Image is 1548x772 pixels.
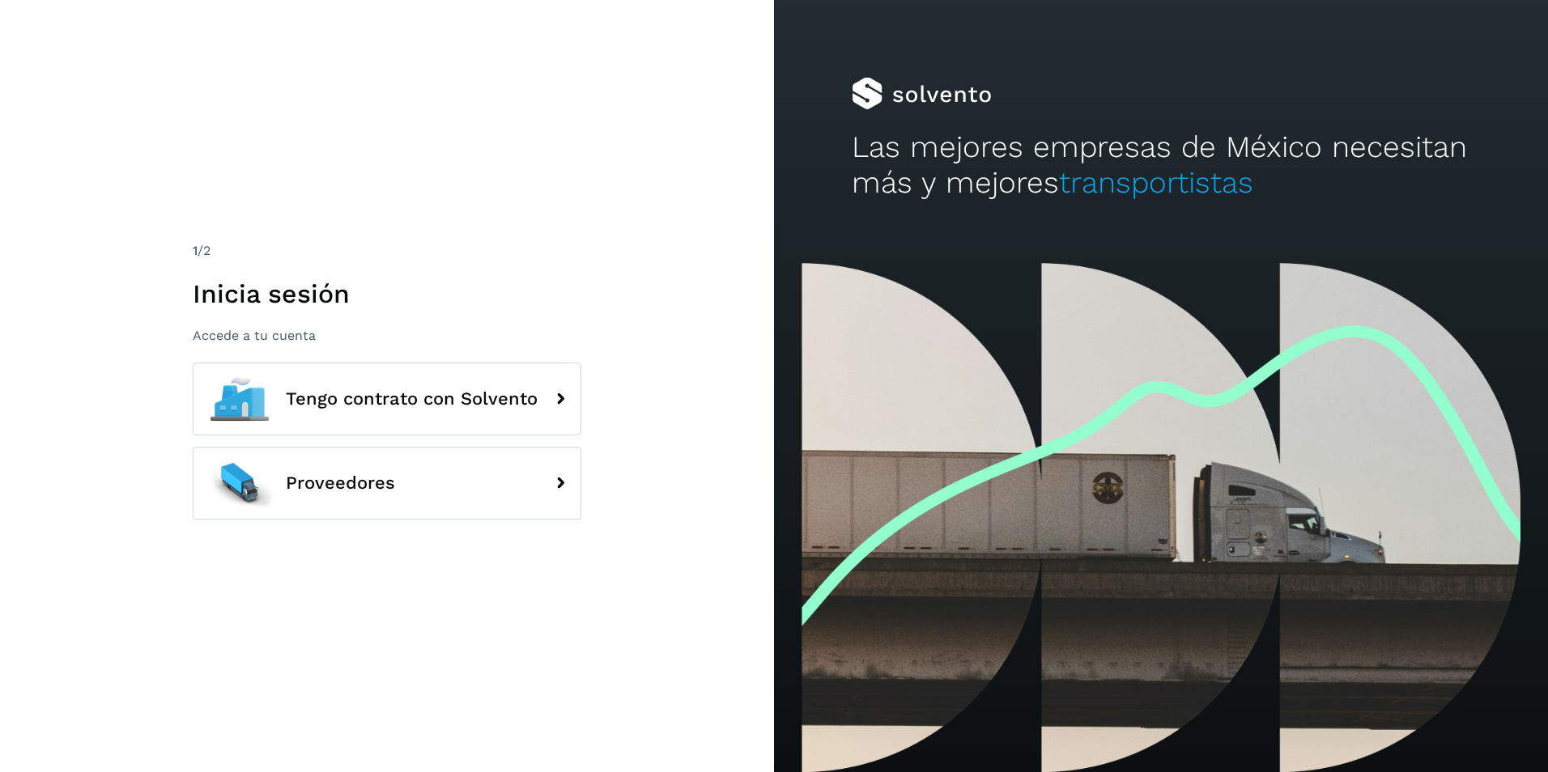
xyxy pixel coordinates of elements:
p: Accede a tu cuenta [193,328,581,343]
span: Tengo contrato con Solvento [286,389,538,409]
span: transportistas [1059,165,1253,200]
span: 1 [193,243,198,258]
h2: Las mejores empresas de México necesitan más y mejores [852,129,1471,201]
span: Proveedores [286,473,395,493]
h1: Inicia sesión [193,278,581,309]
div: /2 [193,241,581,261]
button: Proveedores [193,447,581,520]
button: Tengo contrato con Solvento [193,363,581,435]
